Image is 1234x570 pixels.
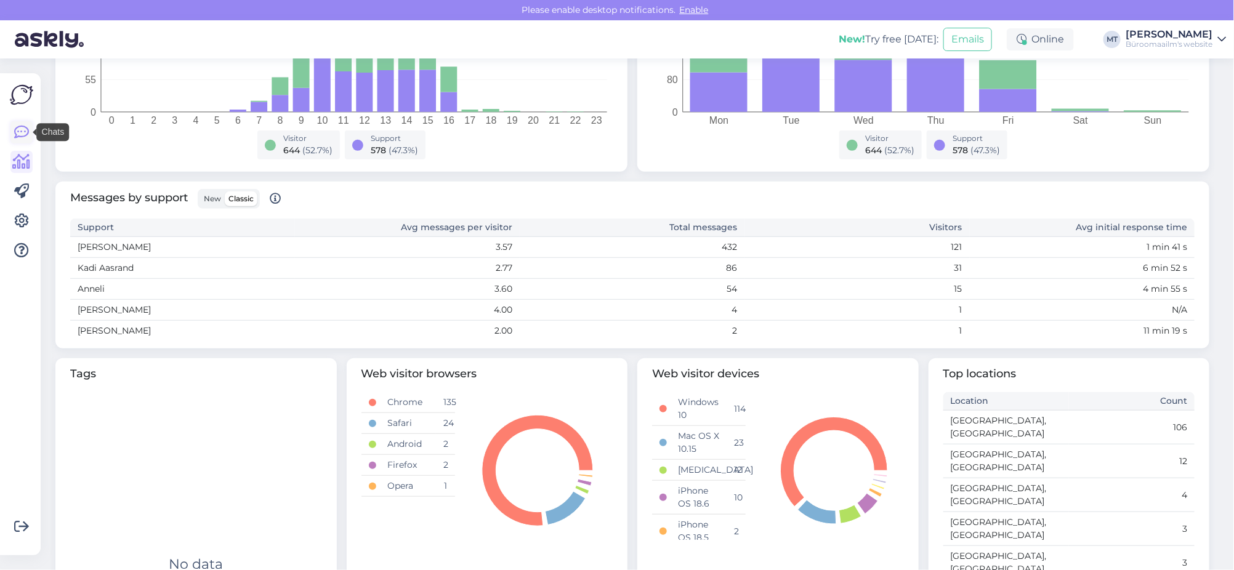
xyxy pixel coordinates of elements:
span: ( 47.3 %) [970,145,1000,156]
tspan: 23 [591,115,602,126]
td: Kadi Aasrand [70,258,295,279]
td: Chrome [380,392,436,413]
span: 578 [371,145,386,156]
td: iPhone OS 18.5 [671,515,727,548]
span: Classic [228,194,254,203]
tspan: 22 [570,115,581,126]
div: Support [371,133,418,144]
div: Visitor [283,133,333,144]
td: 4 [520,300,744,321]
td: 2 [436,434,454,455]
td: 54 [520,279,744,300]
td: [PERSON_NAME] [70,300,295,321]
tspan: 0 [672,107,678,118]
td: 6 min 52 s [970,258,1195,279]
tspan: Fri [1002,115,1014,126]
span: Enable [676,4,712,15]
tspan: 55 [85,74,96,85]
tspan: 1 [130,115,135,126]
tspan: 14 [401,115,413,126]
tspan: 13 [380,115,391,126]
div: Support [953,133,1000,144]
td: 135 [436,392,454,413]
td: 1 min 41 s [970,237,1195,258]
span: Messages by support [70,189,281,209]
tspan: 80 [667,74,678,85]
div: Online [1007,28,1074,50]
td: 2.77 [295,258,520,279]
tspan: 16 [443,115,454,126]
td: 2.00 [295,321,520,342]
td: 12 [727,460,746,481]
span: New [204,194,221,203]
img: Askly Logo [10,83,33,106]
tspan: 15 [422,115,434,126]
td: Opera [380,476,436,497]
th: Support [70,219,295,237]
td: 2 [436,455,454,476]
td: 4 [1069,478,1195,512]
tspan: 3 [172,115,177,126]
span: 578 [953,145,968,156]
tspan: 12 [359,115,370,126]
div: Chats [37,123,70,141]
td: 2 [727,515,746,548]
tspan: 2 [151,115,156,126]
tspan: 20 [528,115,539,126]
td: Anneli [70,279,295,300]
td: 121 [745,237,970,258]
tspan: 0 [91,107,96,118]
td: 1 [436,476,454,497]
td: 114 [727,392,746,426]
td: 3.57 [295,237,520,258]
td: [GEOGRAPHIC_DATA], [GEOGRAPHIC_DATA] [943,478,1069,512]
th: Count [1069,392,1195,411]
td: Android [380,434,436,455]
td: 11 min 19 s [970,321,1195,342]
a: [PERSON_NAME]Büroomaailm's website [1126,30,1227,49]
tspan: 17 [464,115,475,126]
b: New! [839,33,865,45]
td: 12 [1069,444,1195,478]
span: ( 47.3 %) [389,145,418,156]
td: 86 [520,258,744,279]
tspan: 7 [256,115,262,126]
th: Avg initial response time [970,219,1195,237]
span: ( 52.7 %) [884,145,914,156]
th: Avg messages per visitor [295,219,520,237]
td: 15 [745,279,970,300]
th: Location [943,392,1069,411]
span: 644 [283,145,300,156]
tspan: 4 [193,115,199,126]
tspan: 11 [338,115,349,126]
td: iPhone OS 18.6 [671,481,727,515]
tspan: Mon [709,115,728,126]
td: 4 min 55 s [970,279,1195,300]
span: Web visitor devices [652,366,904,382]
span: Tags [70,366,322,382]
div: [PERSON_NAME] [1126,30,1213,39]
td: [GEOGRAPHIC_DATA], [GEOGRAPHIC_DATA] [943,444,1069,478]
td: [MEDICAL_DATA] [671,460,727,481]
div: Try free [DATE]: [839,32,938,47]
th: Total messages [520,219,744,237]
td: 432 [520,237,744,258]
td: Windows 10 [671,392,727,426]
td: 2 [520,321,744,342]
tspan: Sun [1144,115,1161,126]
tspan: Tue [783,115,800,126]
span: Web visitor browsers [361,366,613,382]
th: Visitors [745,219,970,237]
tspan: Sat [1073,115,1089,126]
tspan: 8 [278,115,283,126]
tspan: 9 [299,115,304,126]
tspan: 0 [109,115,115,126]
div: Büroomaailm's website [1126,39,1213,49]
td: 4.00 [295,300,520,321]
td: N/A [970,300,1195,321]
td: 10 [727,481,746,515]
tspan: 21 [549,115,560,126]
tspan: Thu [927,115,945,126]
td: [PERSON_NAME] [70,321,295,342]
td: 3 [1069,512,1195,546]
